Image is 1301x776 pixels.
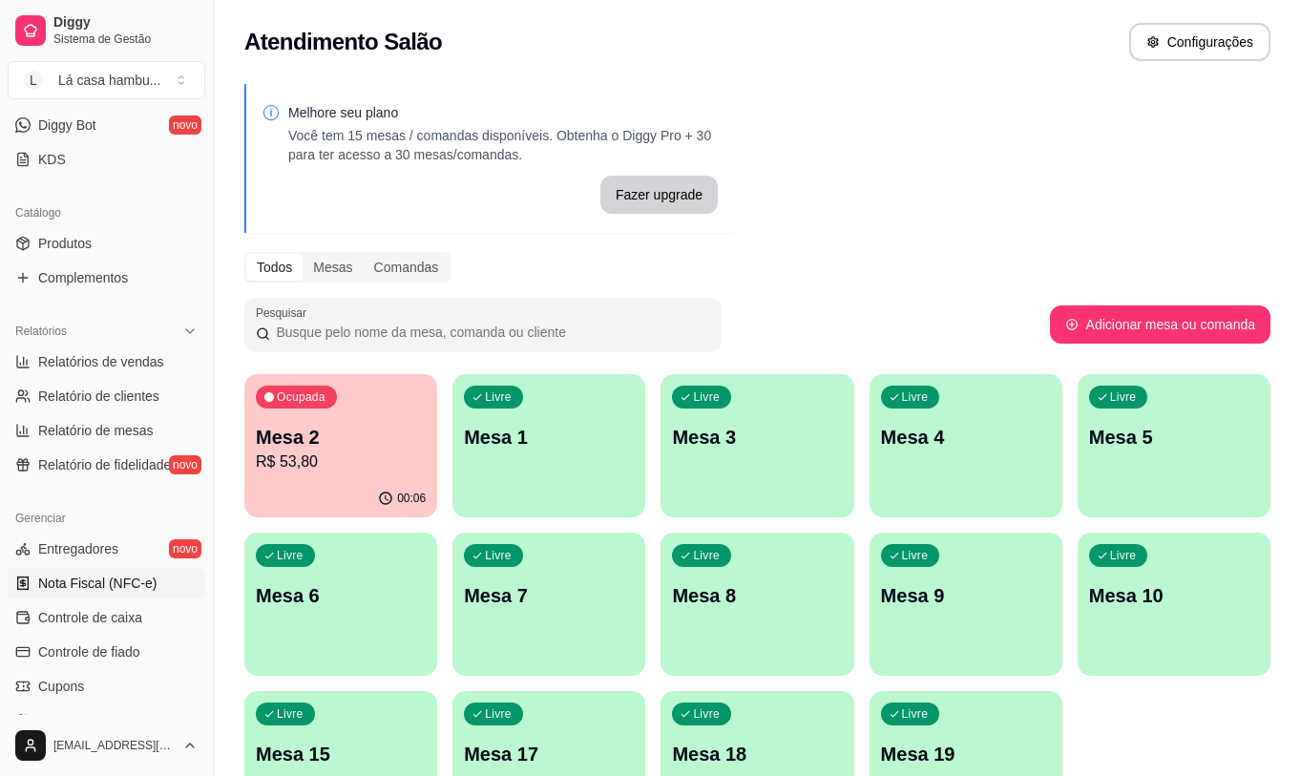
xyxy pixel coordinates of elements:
[38,455,171,474] span: Relatório de fidelidade
[246,254,303,281] div: Todos
[8,671,205,702] a: Cupons
[672,424,842,451] p: Mesa 3
[8,637,205,667] a: Controle de fiado
[693,706,720,722] p: Livre
[38,150,66,169] span: KDS
[902,389,929,405] p: Livre
[1050,305,1270,344] button: Adicionar mesa ou comanda
[38,352,164,371] span: Relatórios de vendas
[256,304,313,321] label: Pesquisar
[38,574,157,593] span: Nota Fiscal (NFC-e)
[24,71,43,90] span: L
[277,706,304,722] p: Livre
[15,324,67,339] span: Relatórios
[464,741,634,767] p: Mesa 17
[8,568,205,598] a: Nota Fiscal (NFC-e)
[672,582,842,609] p: Mesa 8
[485,706,512,722] p: Livre
[8,503,205,534] div: Gerenciar
[8,602,205,633] a: Controle de caixa
[38,115,96,135] span: Diggy Bot
[38,539,118,558] span: Entregadores
[38,234,92,253] span: Produtos
[464,582,634,609] p: Mesa 7
[1078,533,1270,676] button: LivreMesa 10
[38,642,140,661] span: Controle de fiado
[870,374,1062,517] button: LivreMesa 4
[870,533,1062,676] button: LivreMesa 9
[256,582,426,609] p: Mesa 6
[277,548,304,563] p: Livre
[881,741,1051,767] p: Mesa 19
[881,424,1051,451] p: Mesa 4
[8,228,205,259] a: Produtos
[902,548,929,563] p: Livre
[8,705,205,736] a: Clientes
[58,71,160,90] div: Lá casa hambu ...
[693,389,720,405] p: Livre
[1089,582,1259,609] p: Mesa 10
[8,381,205,411] a: Relatório de clientes
[8,450,205,480] a: Relatório de fidelidadenovo
[38,421,154,440] span: Relatório de mesas
[364,254,450,281] div: Comandas
[256,741,426,767] p: Mesa 15
[288,103,718,122] p: Melhore seu plano
[8,110,205,140] a: Diggy Botnovo
[8,415,205,446] a: Relatório de mesas
[38,387,159,406] span: Relatório de clientes
[672,741,842,767] p: Mesa 18
[244,374,437,517] button: OcupadaMesa 2R$ 53,8000:06
[485,548,512,563] p: Livre
[452,374,645,517] button: LivreMesa 1
[270,323,710,342] input: Pesquisar
[1110,389,1137,405] p: Livre
[1110,548,1137,563] p: Livre
[38,608,142,627] span: Controle de caixa
[464,424,634,451] p: Mesa 1
[661,374,853,517] button: LivreMesa 3
[8,723,205,768] button: [EMAIL_ADDRESS][DOMAIN_NAME]
[244,27,442,57] h2: Atendimento Salão
[1078,374,1270,517] button: LivreMesa 5
[8,198,205,228] div: Catálogo
[53,31,198,47] span: Sistema de Gestão
[38,711,87,730] span: Clientes
[902,706,929,722] p: Livre
[8,8,205,53] a: DiggySistema de Gestão
[256,424,426,451] p: Mesa 2
[8,346,205,377] a: Relatórios de vendas
[452,533,645,676] button: LivreMesa 7
[693,548,720,563] p: Livre
[397,491,426,506] p: 00:06
[8,144,205,175] a: KDS
[288,126,718,164] p: Você tem 15 mesas / comandas disponíveis. Obtenha o Diggy Pro + 30 para ter acesso a 30 mesas/com...
[38,268,128,287] span: Complementos
[53,14,198,31] span: Diggy
[8,534,205,564] a: Entregadoresnovo
[8,61,205,99] button: Select a team
[8,262,205,293] a: Complementos
[38,677,84,696] span: Cupons
[1129,23,1270,61] button: Configurações
[53,738,175,753] span: [EMAIL_ADDRESS][DOMAIN_NAME]
[485,389,512,405] p: Livre
[277,389,325,405] p: Ocupada
[600,176,718,214] button: Fazer upgrade
[244,533,437,676] button: LivreMesa 6
[881,582,1051,609] p: Mesa 9
[1089,424,1259,451] p: Mesa 5
[303,254,363,281] div: Mesas
[256,451,426,473] p: R$ 53,80
[661,533,853,676] button: LivreMesa 8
